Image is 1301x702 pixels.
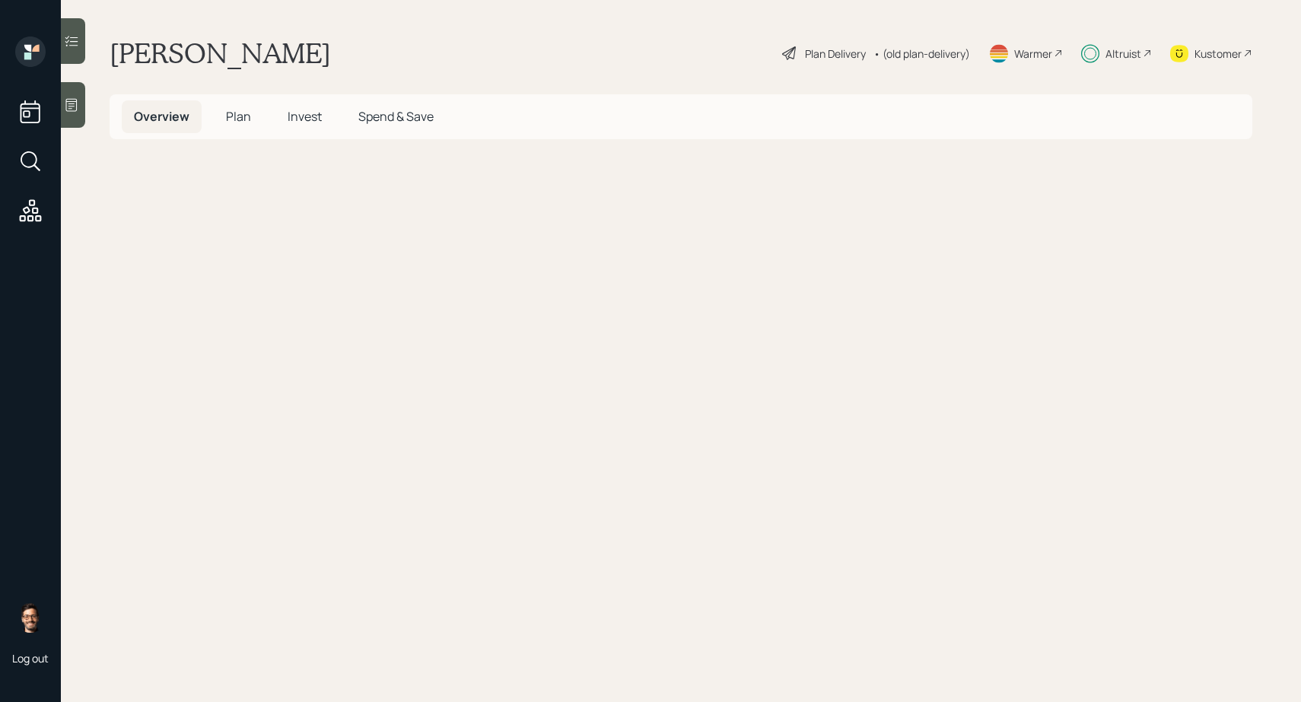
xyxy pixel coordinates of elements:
img: sami-boghos-headshot.png [15,602,46,633]
h1: [PERSON_NAME] [110,37,331,70]
span: Overview [134,108,189,125]
span: Spend & Save [358,108,434,125]
div: Kustomer [1194,46,1242,62]
span: Invest [288,108,322,125]
span: Plan [226,108,251,125]
div: Warmer [1014,46,1052,62]
div: Log out [12,651,49,665]
div: Altruist [1105,46,1141,62]
div: • (old plan-delivery) [873,46,970,62]
div: Plan Delivery [805,46,866,62]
